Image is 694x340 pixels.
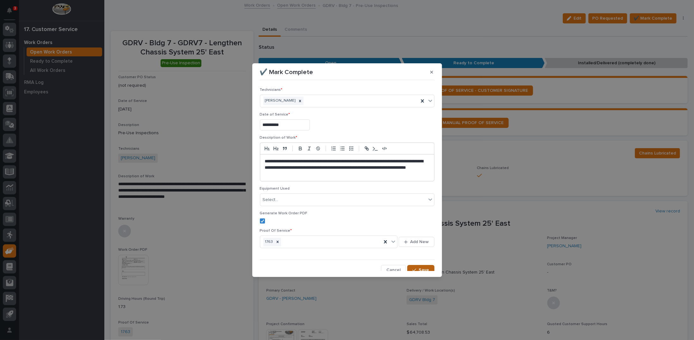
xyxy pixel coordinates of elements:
div: [PERSON_NAME] [263,97,297,105]
span: Technicians [260,88,283,92]
span: Date of Service [260,113,290,116]
p: ✔️ Mark Complete [260,68,313,76]
button: Cancel [381,265,406,275]
span: Save [419,267,429,273]
span: Generate Work Order PDF [260,211,308,215]
span: Equipment Used [260,187,290,191]
span: Add New [410,239,429,245]
span: Cancel [386,267,401,273]
button: Save [407,265,434,275]
div: Select... [263,197,279,203]
button: Add New [399,237,434,247]
div: 1763 [263,238,274,246]
span: Proof Of Service [260,229,292,233]
span: Description of Work [260,136,298,140]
